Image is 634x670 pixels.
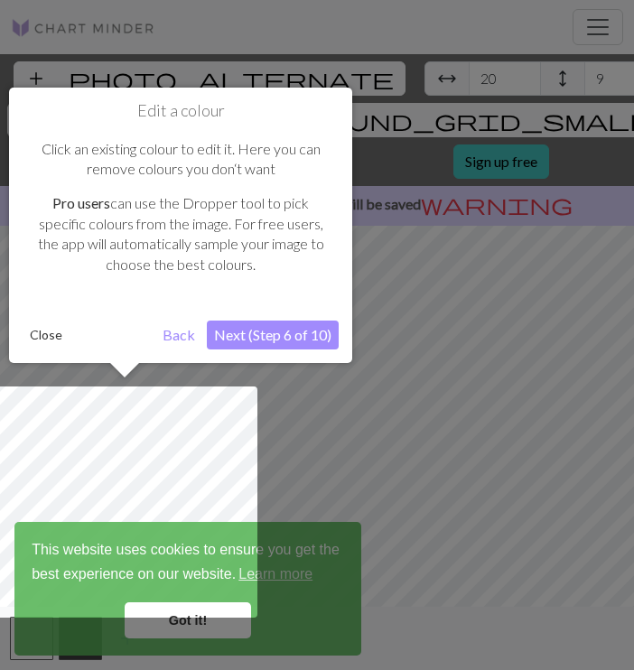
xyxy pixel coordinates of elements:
button: Next (Step 6 of 10) [207,321,339,349]
div: Edit a colour [9,88,352,363]
button: Close [23,321,70,349]
p: Click an existing colour to edit it. Here you can remove colours you don‘t want [32,139,330,180]
p: can use the Dropper tool to pick specific colours from the image. For free users, the app will au... [32,193,330,275]
button: Back [155,321,202,349]
strong: Pro users [52,194,110,211]
h1: Edit a colour [23,101,339,121]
